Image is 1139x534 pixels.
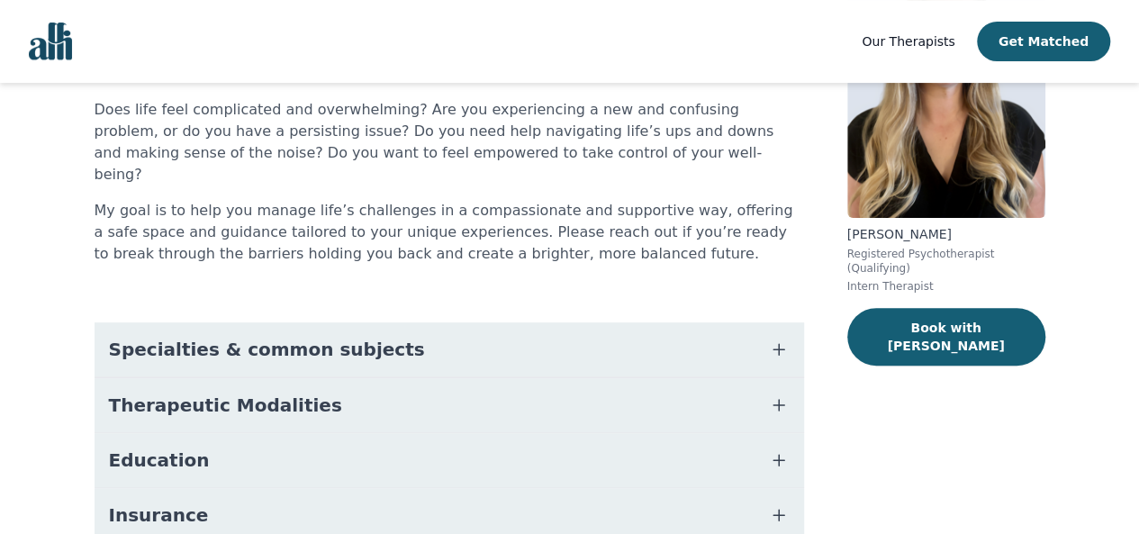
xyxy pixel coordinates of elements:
span: Insurance [109,502,209,528]
span: Education [109,448,210,473]
span: Therapeutic Modalities [109,393,342,418]
p: [PERSON_NAME] [847,225,1045,243]
p: Does life feel complicated and overwhelming? Are you experiencing a new and confusing problem, or... [95,99,804,186]
p: Intern Therapist [847,279,1045,294]
button: Therapeutic Modalities [95,378,804,432]
a: Our Therapists [862,31,954,52]
span: Specialties & common subjects [109,337,425,362]
span: Our Therapists [862,34,954,49]
img: alli logo [29,23,72,60]
button: Book with [PERSON_NAME] [847,308,1045,366]
button: Education [95,433,804,487]
button: Get Matched [977,22,1110,61]
button: Specialties & common subjects [95,322,804,376]
p: My goal is to help you manage life’s challenges in a compassionate and supportive way, offering a... [95,200,804,265]
p: Registered Psychotherapist (Qualifying) [847,247,1045,276]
